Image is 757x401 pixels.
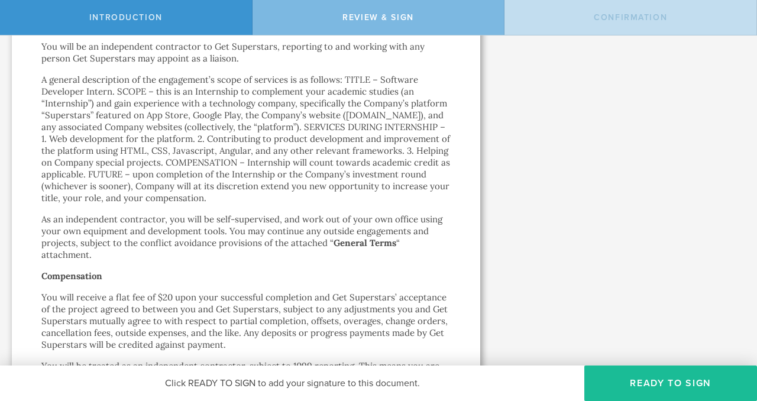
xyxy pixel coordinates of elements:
[41,270,102,282] strong: Compensation
[41,74,451,204] p: A general description of the engagement’s scope of services is as follows: TITLE – Software Devel...
[89,12,163,22] span: Introduction
[41,360,451,396] p: You will be treated as an independent contractor, subject to 1099 reporting. This means you are r...
[584,366,757,401] button: Ready to Sign
[342,12,414,22] span: Review & sign
[41,214,451,261] p: As an independent contractor, you will be self-supervised, and work out of your own office using ...
[594,12,667,22] span: Confirmation
[41,41,451,64] p: You will be an independent contractor to Get Superstars, reporting to and working with any person...
[334,237,396,248] strong: General Terms
[41,292,451,351] p: You will receive a flat fee of $20 upon your successful completion and Get Superstars’ acceptance...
